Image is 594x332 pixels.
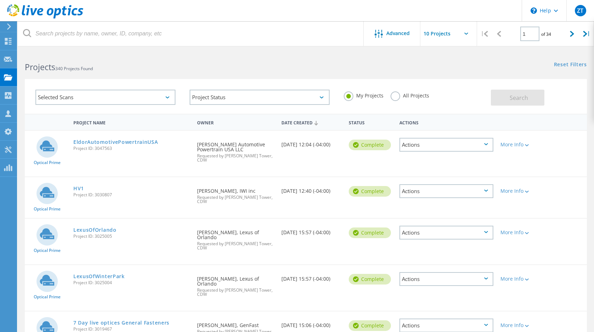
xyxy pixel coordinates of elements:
[73,281,190,285] span: Project ID: 3025004
[349,320,391,331] div: Complete
[491,90,544,106] button: Search
[73,140,158,145] a: EldorAutomotivePowertrainUSA
[386,31,410,36] span: Advanced
[349,186,391,197] div: Complete
[345,116,396,129] div: Status
[349,274,391,285] div: Complete
[399,226,493,240] div: Actions
[73,193,190,197] span: Project ID: 3030807
[399,138,493,152] div: Actions
[25,61,55,73] b: Projects
[349,227,391,238] div: Complete
[510,94,528,102] span: Search
[194,265,278,304] div: [PERSON_NAME], Lexus of Orlando
[500,323,538,328] div: More Info
[73,234,190,238] span: Project ID: 3025005
[396,116,497,129] div: Actions
[399,184,493,198] div: Actions
[18,21,364,46] input: Search projects by name, owner, ID, company, etc
[477,21,492,46] div: |
[577,8,583,13] span: ZT
[70,116,194,129] div: Project Name
[197,195,274,204] span: Requested by [PERSON_NAME] Tower, CDW
[194,131,278,169] div: [PERSON_NAME] Automotive Powertrain USA LLC
[278,116,345,129] div: Date Created
[35,90,175,105] div: Selected Scans
[73,227,117,232] a: LexusOfOrlando
[194,116,278,129] div: Owner
[278,177,345,201] div: [DATE] 12:40 (-04:00)
[197,242,274,250] span: Requested by [PERSON_NAME] Tower, CDW
[554,62,587,68] a: Reset Filters
[399,272,493,286] div: Actions
[278,219,345,242] div: [DATE] 15:57 (-04:00)
[190,90,330,105] div: Project Status
[344,91,383,98] label: My Projects
[194,219,278,257] div: [PERSON_NAME], Lexus of Orlando
[7,15,83,20] a: Live Optics Dashboard
[73,186,84,191] a: HV1
[278,265,345,288] div: [DATE] 15:57 (-04:00)
[34,248,61,253] span: Optical Prime
[73,274,125,279] a: LexusOfWinterPark
[34,295,61,299] span: Optical Prime
[197,288,274,297] span: Requested by [PERSON_NAME] Tower, CDW
[541,31,551,37] span: of 34
[34,207,61,211] span: Optical Prime
[349,140,391,150] div: Complete
[197,154,274,162] span: Requested by [PERSON_NAME] Tower, CDW
[500,276,538,281] div: More Info
[34,161,61,165] span: Optical Prime
[391,91,429,98] label: All Projects
[500,142,538,147] div: More Info
[73,327,190,331] span: Project ID: 3019467
[579,21,594,46] div: |
[55,66,93,72] span: 340 Projects Found
[73,146,190,151] span: Project ID: 3047563
[73,320,169,325] a: 7 Day live optices General Fasteners
[500,188,538,193] div: More Info
[500,230,538,235] div: More Info
[194,177,278,211] div: [PERSON_NAME], IWI inc
[278,131,345,154] div: [DATE] 12:04 (-04:00)
[531,7,537,14] svg: \n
